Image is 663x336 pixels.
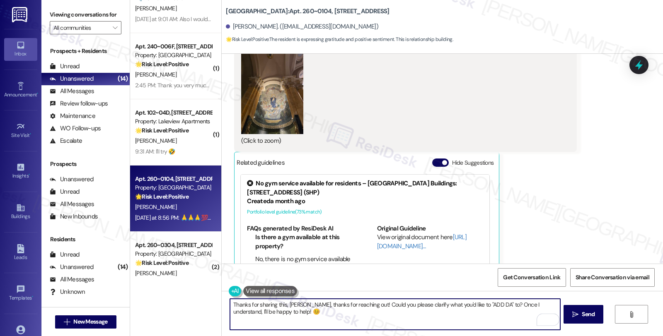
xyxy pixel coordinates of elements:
[41,235,130,244] div: Residents
[50,250,80,259] div: Unread
[241,137,564,145] div: (Click to zoom)
[50,288,85,296] div: Unknown
[50,137,82,145] div: Escalate
[73,317,107,326] span: New Message
[41,47,130,55] div: Prospects + Residents
[572,311,578,318] i: 
[377,224,426,233] b: Original Guideline
[135,203,177,211] span: [PERSON_NAME]
[50,74,94,83] div: Unanswered
[503,273,560,282] span: Get Conversation Link
[50,112,95,120] div: Maintenance
[50,124,101,133] div: WO Follow-ups
[247,197,483,206] div: Created a month ago
[135,117,212,126] div: Property: Lakeview Apartments
[12,7,29,22] img: ResiDesk Logo
[255,255,353,273] li: No, there is no gym service available at this property.
[241,51,303,134] button: Zoom image
[4,120,37,142] a: Site Visit •
[135,51,212,60] div: Property: [GEOGRAPHIC_DATA]
[452,158,494,167] label: Hide Suggestions
[135,214,214,221] div: [DATE] at 8:56 PM: 🙏🙏🙏💯♥️
[64,319,70,325] i: 
[113,24,117,31] i: 
[628,311,634,318] i: 
[50,99,108,108] div: Review follow-ups
[37,91,38,96] span: •
[116,72,130,85] div: (14)
[582,310,595,319] span: Send
[50,200,94,209] div: All Messages
[4,160,37,182] a: Insights •
[135,137,177,144] span: [PERSON_NAME]
[4,201,37,223] a: Buildings
[247,224,333,233] b: FAQs generated by ResiDesk AI
[377,233,467,250] a: [URL][DOMAIN_NAME]…
[55,315,116,329] button: New Message
[135,5,177,12] span: [PERSON_NAME]
[226,22,378,31] div: [PERSON_NAME]. ([EMAIL_ADDRESS][DOMAIN_NAME])
[116,261,130,274] div: (14)
[135,241,212,250] div: Apt. 260~0304, [STREET_ADDRESS]
[135,108,212,117] div: Apt. 102~04D, [STREET_ADDRESS]
[135,15,578,23] div: [DATE] at 9:01 AM: Also I would like to tell about the big dryers some doesn't dry completely. Al...
[135,127,189,134] strong: 🌟 Risk Level: Positive
[226,35,453,44] span: : The resident is expressing gratitude and positive sentiment. This is relationship building.
[570,268,655,287] button: Share Conversation via email
[135,60,189,68] strong: 🌟 Risk Level: Positive
[135,259,189,266] strong: 🌟 Risk Level: Positive
[50,62,80,71] div: Unread
[576,273,649,282] span: Share Conversation via email
[50,175,94,184] div: Unanswered
[53,21,108,34] input: All communities
[135,183,212,192] div: Property: [GEOGRAPHIC_DATA]
[564,305,604,324] button: Send
[237,158,285,170] div: Related guidelines
[135,193,189,200] strong: 🌟 Risk Level: Positive
[135,175,212,183] div: Apt. 260~0104, [STREET_ADDRESS]
[255,233,353,251] li: Is there a gym available at this property?
[226,36,269,43] strong: 🌟 Risk Level: Positive
[50,87,94,96] div: All Messages
[50,187,80,196] div: Unread
[32,294,33,300] span: •
[30,131,31,137] span: •
[135,250,212,258] div: Property: [GEOGRAPHIC_DATA]
[135,82,492,89] div: 2:45 PM: Thank you very much [PERSON_NAME]. Good afternoon this is [PERSON_NAME] a spa already, s...
[41,160,130,168] div: Prospects
[50,275,94,284] div: All Messages
[50,263,94,271] div: Unanswered
[247,179,483,197] div: No gym service available for residents – [GEOGRAPHIC_DATA] Buildings: [STREET_ADDRESS] (SHP)
[135,42,212,51] div: Apt. 240~006F, [STREET_ADDRESS]
[50,8,121,21] label: Viewing conversations for
[226,7,389,16] b: [GEOGRAPHIC_DATA]: Apt. 260~0104, [STREET_ADDRESS]
[247,208,483,216] div: Portfolio level guideline ( 73 % match)
[4,38,37,60] a: Inbox
[29,172,30,178] span: •
[498,268,566,287] button: Get Conversation Link
[4,242,37,264] a: Leads
[4,282,37,305] a: Templates •
[377,233,484,251] div: View original document here
[135,269,177,277] span: [PERSON_NAME]
[135,71,177,78] span: [PERSON_NAME]
[50,212,98,221] div: New Inbounds
[135,148,175,155] div: 9:31 AM: I'll try 🤣
[230,299,560,330] textarea: To enrich screen reader interactions, please activate Accessibility in Grammarly extension settings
